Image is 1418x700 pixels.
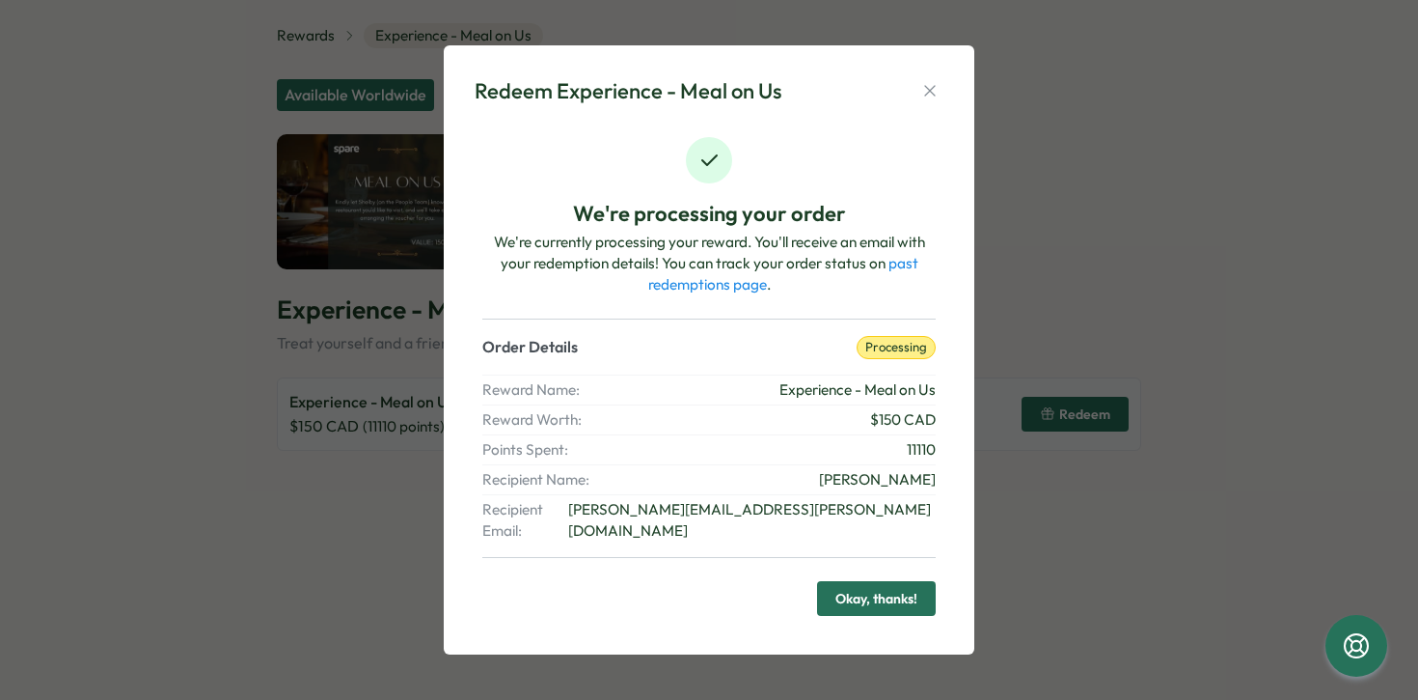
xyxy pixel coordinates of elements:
[870,409,936,431] span: $ 150 CAD
[573,199,846,229] p: We're processing your order
[482,439,590,461] span: Points Spent:
[482,335,578,359] p: Order Details
[482,469,590,490] span: Recipient Name:
[482,499,564,542] span: Recipient Email:
[475,76,781,106] div: Redeem Experience - Meal on Us
[482,379,590,401] span: Reward Name:
[568,499,936,542] span: [PERSON_NAME][EMAIL_ADDRESS][PERSON_NAME][DOMAIN_NAME]
[482,232,936,295] p: We're currently processing your reward. You'll receive an email with your redemption details! You...
[482,409,590,431] span: Reward Worth:
[835,582,917,615] span: Okay, thanks!
[817,581,936,616] button: Okay, thanks!
[907,439,936,461] span: 11110
[779,379,936,401] span: Experience - Meal on Us
[819,469,936,490] span: [PERSON_NAME]
[857,336,936,359] p: processing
